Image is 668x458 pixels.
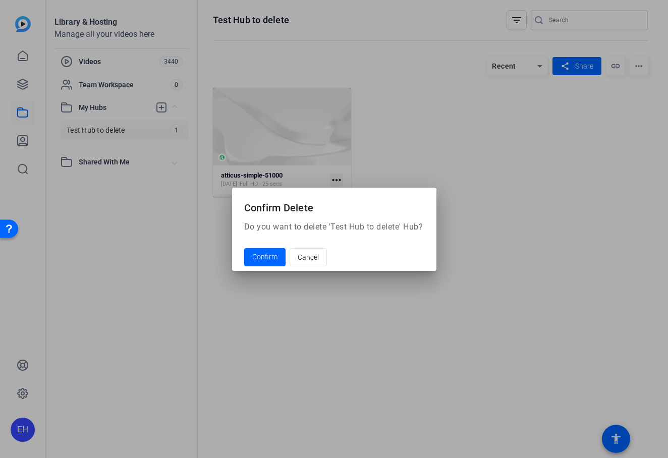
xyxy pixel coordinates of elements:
[244,248,286,266] button: Confirm
[290,248,327,266] button: Cancel
[298,248,319,267] span: Cancel
[244,222,423,232] span: Do you want to delete 'Test Hub to delete' Hub?
[232,188,436,220] h2: Confirm Delete
[252,252,277,262] span: Confirm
